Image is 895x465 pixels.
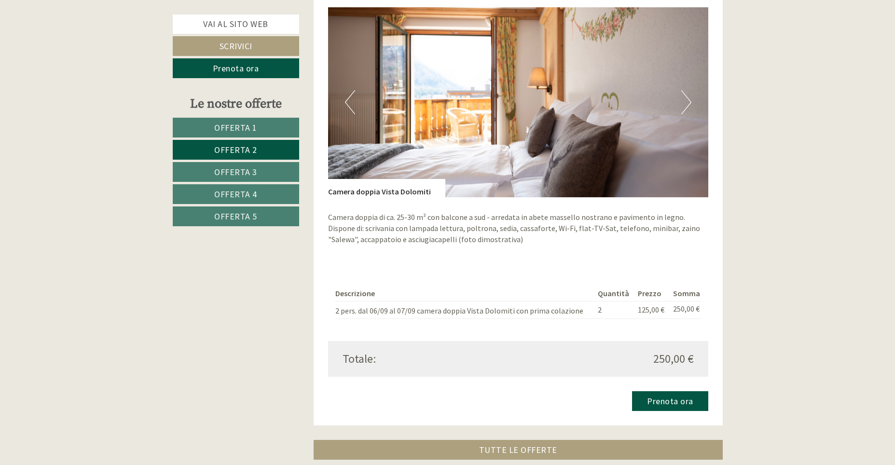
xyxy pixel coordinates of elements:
[328,212,708,245] p: Camera doppia di ca. 25-30 m² con balcone a sud - arredata in abete massello nostrano e pavimento...
[638,305,664,315] span: 125,00 €
[173,14,299,34] a: Vai al sito web
[335,351,518,367] div: Totale:
[214,122,257,133] span: Offerta 1
[653,351,694,367] span: 250,00 €
[173,58,299,78] a: Prenota ora
[594,301,634,319] td: 2
[328,179,445,197] div: Camera doppia Vista Dolomiti
[328,7,708,197] img: image
[669,286,701,301] th: Somma
[594,286,634,301] th: Quantità
[214,166,257,178] span: Offerta 3
[314,440,723,460] a: TUTTE LE OFFERTE
[214,189,257,200] span: Offerta 4
[214,211,257,222] span: Offerta 5
[214,144,257,155] span: Offerta 2
[173,95,299,113] div: Le nostre offerte
[634,286,669,301] th: Prezzo
[173,36,299,56] a: Scrivici
[681,90,691,114] button: Next
[335,286,594,301] th: Descrizione
[335,301,594,319] td: 2 pers. dal 06/09 al 07/09 camera doppia Vista Dolomiti con prima colazione
[345,90,355,114] button: Previous
[669,301,701,319] td: 250,00 €
[632,391,708,411] a: Prenota ora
